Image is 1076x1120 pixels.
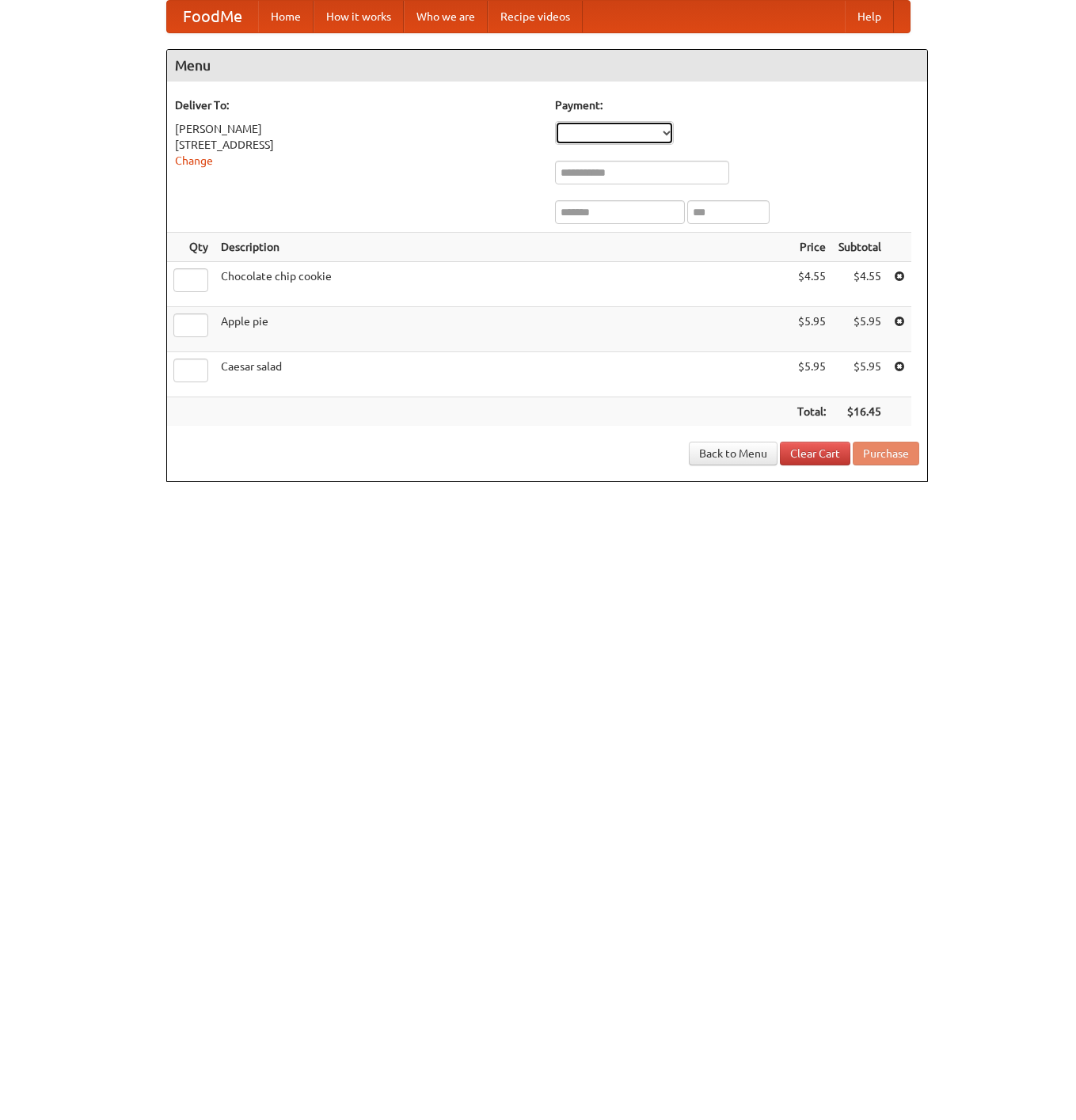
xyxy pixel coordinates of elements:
h5: Payment: [555,97,919,113]
th: Price [791,233,832,262]
th: $16.45 [832,397,888,427]
a: How it works [314,1,404,32]
td: $5.95 [791,352,832,397]
a: Change [175,154,213,167]
div: [STREET_ADDRESS] [175,137,539,153]
a: Who we are [404,1,488,32]
td: $5.95 [832,352,888,397]
a: Recipe videos [488,1,583,32]
a: Clear Cart [780,442,850,465]
th: Qty [167,233,215,262]
a: Back to Menu [689,442,778,465]
td: Caesar salad [215,352,791,397]
td: $5.95 [791,307,832,352]
th: Description [215,233,791,262]
div: [PERSON_NAME] [175,121,539,137]
th: Total: [791,397,832,427]
td: $5.95 [832,307,888,352]
th: Subtotal [832,233,888,262]
a: FoodMe [167,1,258,32]
td: Chocolate chip cookie [215,262,791,307]
td: $4.55 [791,262,832,307]
a: Home [258,1,314,32]
td: Apple pie [215,307,791,352]
h4: Menu [167,50,927,82]
td: $4.55 [832,262,888,307]
h5: Deliver To: [175,97,539,113]
a: Help [845,1,894,32]
button: Purchase [853,442,919,465]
